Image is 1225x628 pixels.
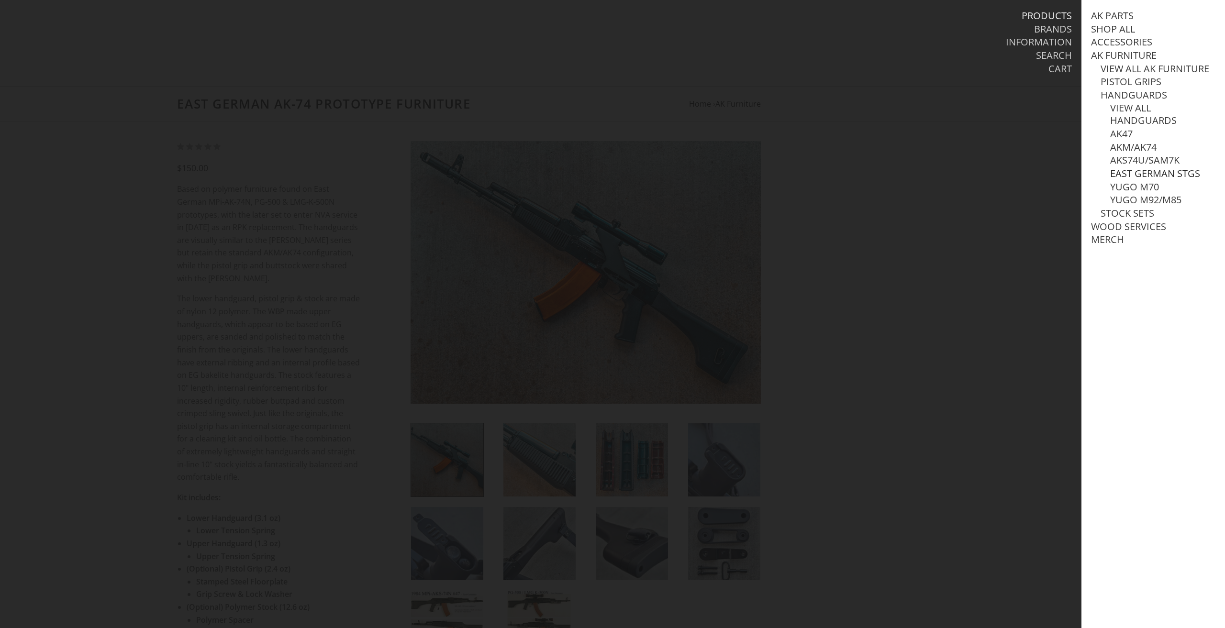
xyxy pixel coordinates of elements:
[1036,49,1072,62] a: Search
[1091,36,1152,48] a: Accessories
[1101,76,1161,88] a: Pistol Grips
[1091,220,1166,233] a: Wood Services
[1091,23,1135,35] a: Shop All
[1101,63,1209,75] a: View all AK Furniture
[1110,194,1181,206] a: Yugo M92/M85
[1091,233,1124,246] a: Merch
[1110,181,1159,193] a: Yugo M70
[1110,141,1157,154] a: AKM/AK74
[1034,23,1072,35] a: Brands
[1110,128,1133,140] a: AK47
[1048,63,1072,75] a: Cart
[1091,10,1134,22] a: AK Parts
[1110,102,1215,127] a: View all Handguards
[1022,10,1072,22] a: Products
[1110,167,1200,180] a: East German STGs
[1101,89,1167,101] a: Handguards
[1101,207,1154,220] a: Stock Sets
[1110,154,1180,166] a: AKS74U/SAM7K
[1091,49,1157,62] a: AK Furniture
[1006,36,1072,48] a: Information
